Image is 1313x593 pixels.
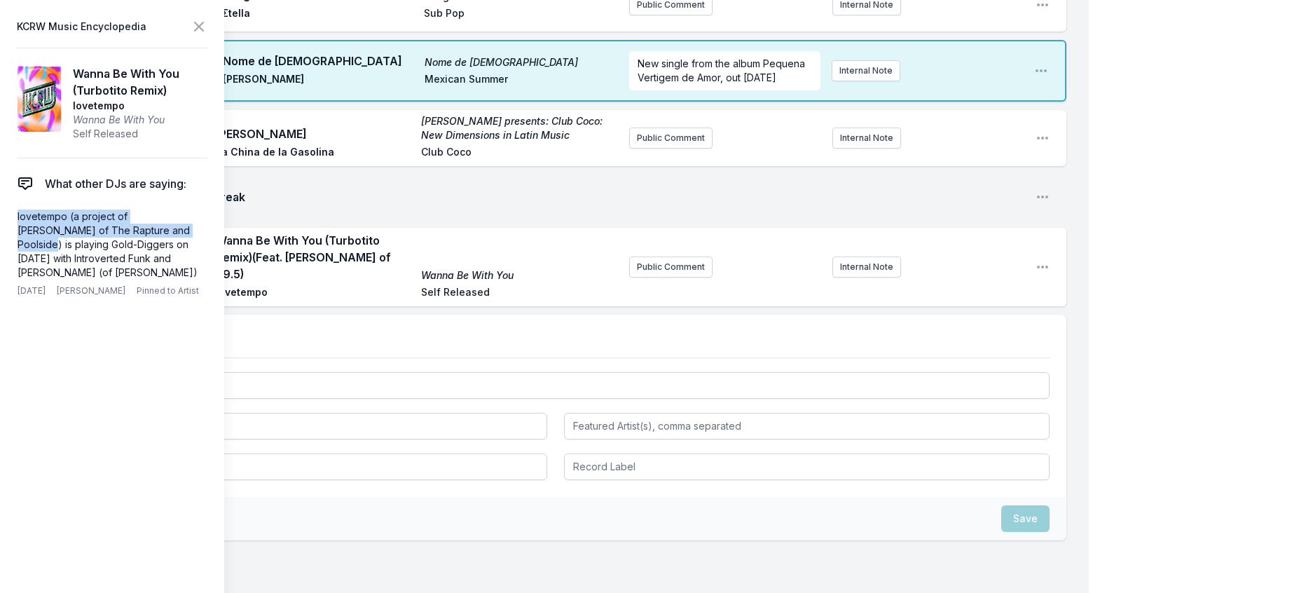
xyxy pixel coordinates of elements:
button: Internal Note [832,128,901,149]
span: Break [213,189,1024,205]
span: Wanna Be With You (Turbotito Remix) [73,65,207,99]
span: [PERSON_NAME] [57,285,125,296]
img: Wanna Be With You [17,65,62,132]
span: Nome de [DEMOGRAPHIC_DATA] [223,53,416,69]
span: La China de la Gasolina [216,145,413,162]
p: lovetempo (a project of [PERSON_NAME] of The Rapture and Poolside) is playing Gold-Diggers on [DA... [18,210,201,280]
span: [PERSON_NAME] [216,125,413,142]
button: Save [1001,505,1050,532]
button: Internal Note [832,257,901,278]
span: lovetempo [73,99,207,113]
span: Self Released [421,285,618,302]
input: Track Title [62,372,1050,399]
input: Record Label [564,454,1050,480]
span: [DATE] [18,285,46,296]
span: [PERSON_NAME] [223,72,416,89]
button: Open playlist item options [1036,260,1050,274]
span: Mexican Summer [425,72,618,89]
span: Club Coco [421,145,618,162]
span: KCRW Music Encyclopedia [17,17,146,36]
button: Open playlist item options [1036,190,1050,204]
span: Pinned to Artist [137,285,199,296]
span: Self Released [73,127,207,141]
span: [PERSON_NAME] presents: Club Coco: New Dimensions in Latin Music [421,114,618,142]
span: lovetempo [216,285,413,302]
button: Public Comment [629,257,713,278]
button: Open playlist item options [1034,64,1048,78]
span: Wanna Be With You (Turbotito Remix) (Feat. [PERSON_NAME] of 79.5) [216,232,413,282]
span: What other DJs are saying: [45,175,186,192]
span: Nome de [DEMOGRAPHIC_DATA] [425,55,618,69]
span: Σtella [221,6,415,23]
span: Wanna Be With You [421,268,618,282]
input: Artist [62,413,547,439]
span: Sub Pop [424,6,618,23]
button: Internal Note [832,60,900,81]
span: Wanna Be With You [73,113,207,127]
input: Featured Artist(s), comma separated [564,413,1050,439]
input: Album Title [62,454,547,480]
button: Public Comment [629,128,713,149]
span: New single from the album Pequena Vertigem de Amor, out [DATE] [638,57,808,83]
button: Open playlist item options [1036,131,1050,145]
